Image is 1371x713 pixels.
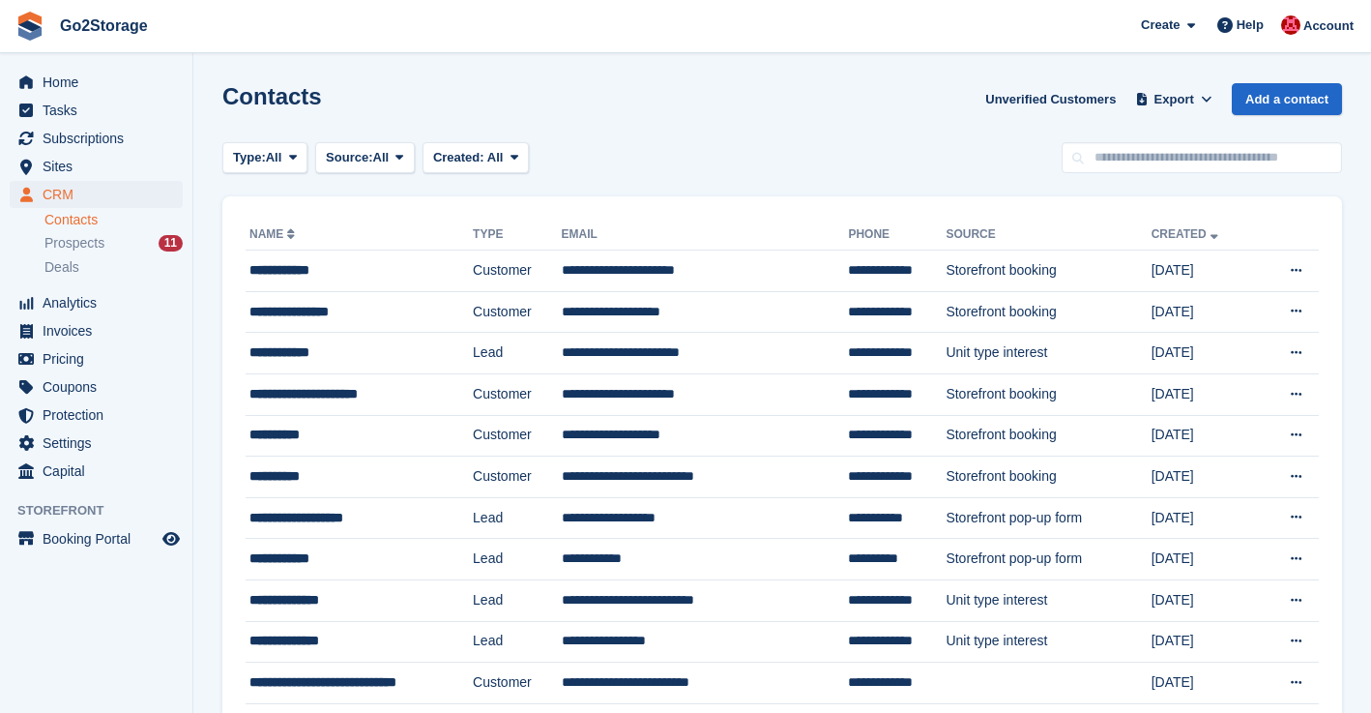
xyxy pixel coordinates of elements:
[43,458,159,485] span: Capital
[473,415,561,457] td: Customer
[233,148,266,167] span: Type:
[44,234,104,253] span: Prospects
[1152,539,1258,580] td: [DATE]
[43,373,159,401] span: Coupons
[473,373,561,415] td: Customer
[1152,663,1258,704] td: [DATE]
[44,233,183,253] a: Prospects 11
[1141,15,1180,35] span: Create
[43,430,159,457] span: Settings
[10,525,183,552] a: menu
[315,142,415,174] button: Source: All
[52,10,156,42] a: Go2Storage
[373,148,390,167] span: All
[10,125,183,152] a: menu
[43,125,159,152] span: Subscriptions
[10,430,183,457] a: menu
[848,220,946,251] th: Phone
[946,457,1151,498] td: Storefront booking
[473,251,561,292] td: Customer
[222,142,307,174] button: Type: All
[326,148,372,167] span: Source:
[1152,621,1258,663] td: [DATE]
[433,150,484,164] span: Created:
[562,220,849,251] th: Email
[10,69,183,96] a: menu
[43,153,159,180] span: Sites
[44,211,183,229] a: Contacts
[473,539,561,580] td: Lead
[1152,333,1258,374] td: [DATE]
[1152,497,1258,539] td: [DATE]
[487,150,504,164] span: All
[946,251,1151,292] td: Storefront booking
[43,69,159,96] span: Home
[10,289,183,316] a: menu
[946,539,1151,580] td: Storefront pop-up form
[15,12,44,41] img: stora-icon-8386f47178a22dfd0bd8f6a31ec36ba5ce8667c1dd55bd0f319d3a0aa187defe.svg
[946,373,1151,415] td: Storefront booking
[43,525,159,552] span: Booking Portal
[266,148,282,167] span: All
[43,345,159,372] span: Pricing
[43,317,159,344] span: Invoices
[1237,15,1264,35] span: Help
[1152,373,1258,415] td: [DATE]
[10,317,183,344] a: menu
[977,83,1123,115] a: Unverified Customers
[1154,90,1194,109] span: Export
[473,497,561,539] td: Lead
[473,579,561,621] td: Lead
[473,291,561,333] td: Customer
[10,345,183,372] a: menu
[423,142,529,174] button: Created: All
[10,181,183,208] a: menu
[946,621,1151,663] td: Unit type interest
[473,457,561,498] td: Customer
[222,83,322,109] h1: Contacts
[249,227,299,241] a: Name
[946,333,1151,374] td: Unit type interest
[43,289,159,316] span: Analytics
[43,401,159,429] span: Protection
[1152,415,1258,457] td: [DATE]
[10,401,183,429] a: menu
[159,235,183,252] div: 11
[44,257,183,278] a: Deals
[1281,15,1300,35] img: James Pearson
[473,663,561,704] td: Customer
[10,97,183,124] a: menu
[946,220,1151,251] th: Source
[1131,83,1216,115] button: Export
[946,291,1151,333] td: Storefront booking
[17,501,192,520] span: Storefront
[946,497,1151,539] td: Storefront pop-up form
[946,579,1151,621] td: Unit type interest
[946,415,1151,457] td: Storefront booking
[10,153,183,180] a: menu
[1152,291,1258,333] td: [DATE]
[1232,83,1342,115] a: Add a contact
[1152,227,1222,241] a: Created
[1152,457,1258,498] td: [DATE]
[43,97,159,124] span: Tasks
[10,458,183,485] a: menu
[43,181,159,208] span: CRM
[473,220,561,251] th: Type
[1152,251,1258,292] td: [DATE]
[160,527,183,550] a: Preview store
[473,333,561,374] td: Lead
[473,621,561,663] td: Lead
[1152,579,1258,621] td: [DATE]
[10,373,183,401] a: menu
[1303,16,1354,36] span: Account
[44,258,79,277] span: Deals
